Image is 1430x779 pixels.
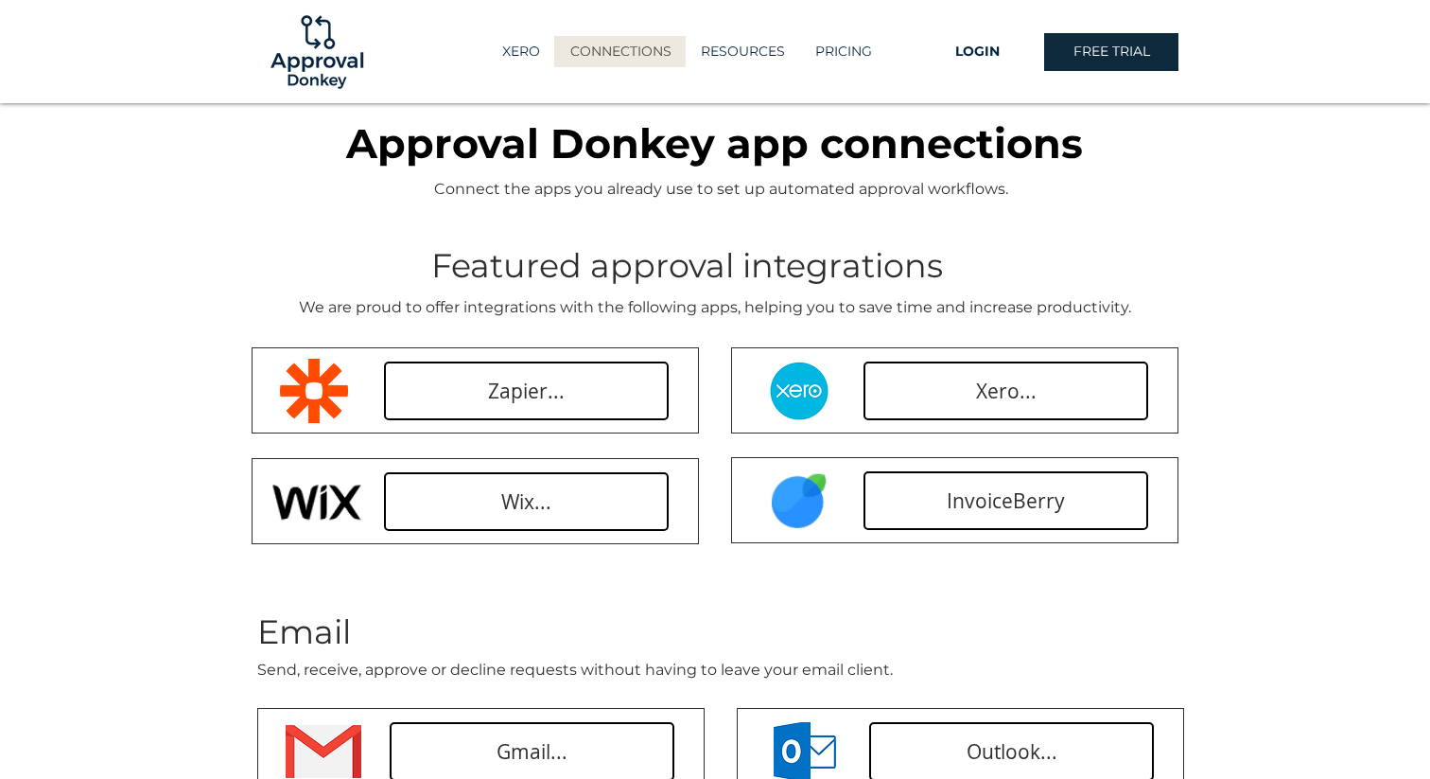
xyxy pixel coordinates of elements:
nav: Site [463,36,910,67]
p: RESOURCES [691,36,794,67]
span: Featured approval integrations [431,245,943,286]
a: Wix... [384,472,669,531]
span: Outlook... [967,738,1057,766]
img: InvoiceBerry.PNG [768,471,830,530]
span: Email [257,611,351,652]
img: Logo-01.png [266,1,368,103]
p: PRICING [806,36,881,67]
p: CONNECTIONS [561,36,681,67]
div: RESOURCES [686,36,799,67]
a: LOGIN [910,33,1044,71]
img: zapier-logomark.png [280,359,348,423]
span: InvoiceBerry [947,487,1065,515]
span: Approval Donkey app connections [346,118,1083,168]
img: Wix Logo.PNG [263,471,364,530]
span: Xero... [976,378,1037,405]
span: We are proud to offer integrations with the following apps, helping you to save time and increase... [299,298,1131,316]
span: LOGIN [955,43,1000,62]
span: Send, receive, approve or decline requests without having to leave your email client. [257,661,893,679]
img: Xero Circle.png [768,362,830,420]
a: PRICING [799,36,886,67]
span: FREE TRIAL [1073,43,1150,62]
img: Gmail.png [286,725,361,778]
span: Connect the apps you already use to set up automated approval workflows. [434,180,1008,198]
span: Wix... [501,488,551,516]
p: XERO [493,36,549,67]
a: XERO [487,36,554,67]
a: FREE TRIAL [1044,33,1178,71]
a: Zapier... [384,362,669,420]
a: Xero... [863,362,1148,420]
span: Zapier... [488,378,565,405]
span: Gmail... [497,738,567,766]
a: InvoiceBerry [863,471,1148,530]
a: CONNECTIONS [554,36,686,67]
